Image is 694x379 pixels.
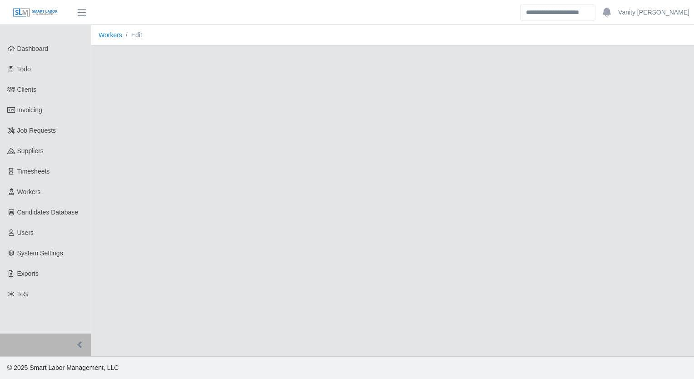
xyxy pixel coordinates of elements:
span: System Settings [17,249,63,257]
span: Timesheets [17,168,50,175]
span: Clients [17,86,37,93]
span: Todo [17,65,31,73]
li: Edit [122,30,142,40]
span: Users [17,229,34,236]
a: Workers [99,31,122,39]
span: Candidates Database [17,209,79,216]
span: Dashboard [17,45,49,52]
span: © 2025 Smart Labor Management, LLC [7,364,119,371]
span: Invoicing [17,106,42,114]
img: SLM Logo [13,8,58,18]
span: Job Requests [17,127,56,134]
span: ToS [17,290,28,298]
span: Exports [17,270,39,277]
a: Vanity [PERSON_NAME] [618,8,689,17]
span: Suppliers [17,147,44,155]
span: Workers [17,188,41,195]
input: Search [520,5,595,20]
